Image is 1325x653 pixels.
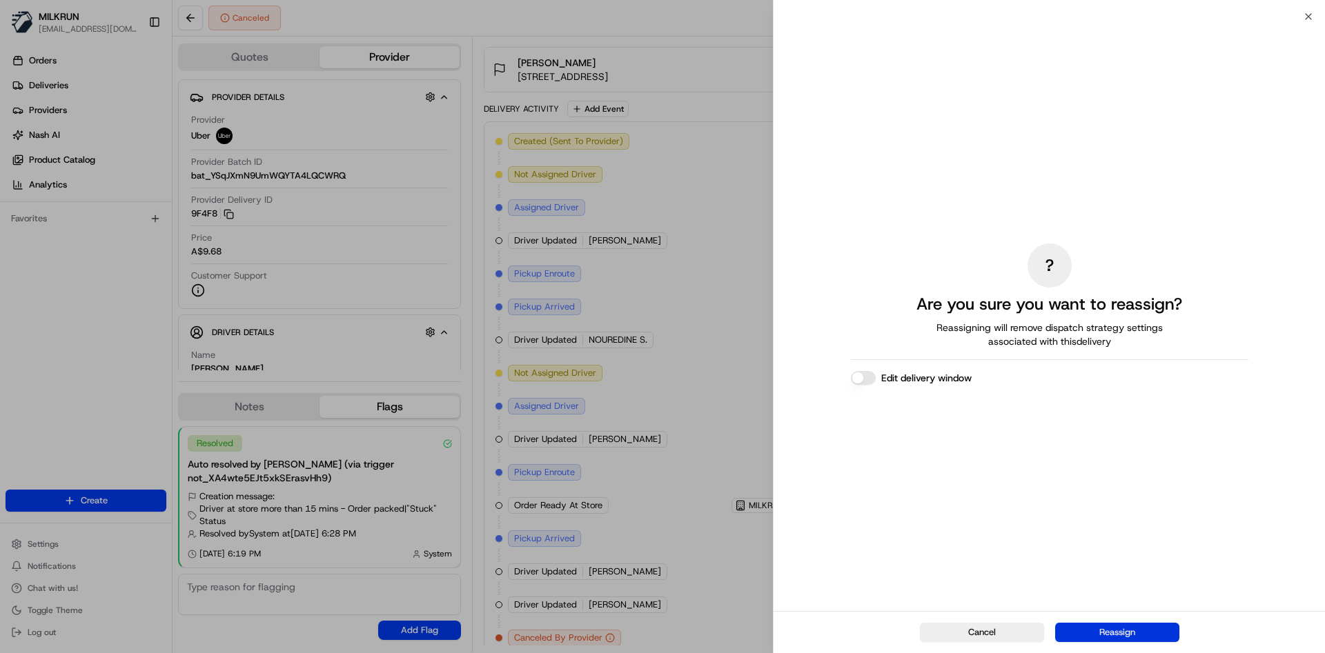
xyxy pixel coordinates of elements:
[916,293,1182,315] h2: Are you sure you want to reassign?
[920,623,1044,642] button: Cancel
[1055,623,1179,642] button: Reassign
[1028,243,1072,288] div: ?
[917,321,1182,348] span: Reassigning will remove dispatch strategy settings associated with this delivery
[881,371,972,385] label: Edit delivery window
